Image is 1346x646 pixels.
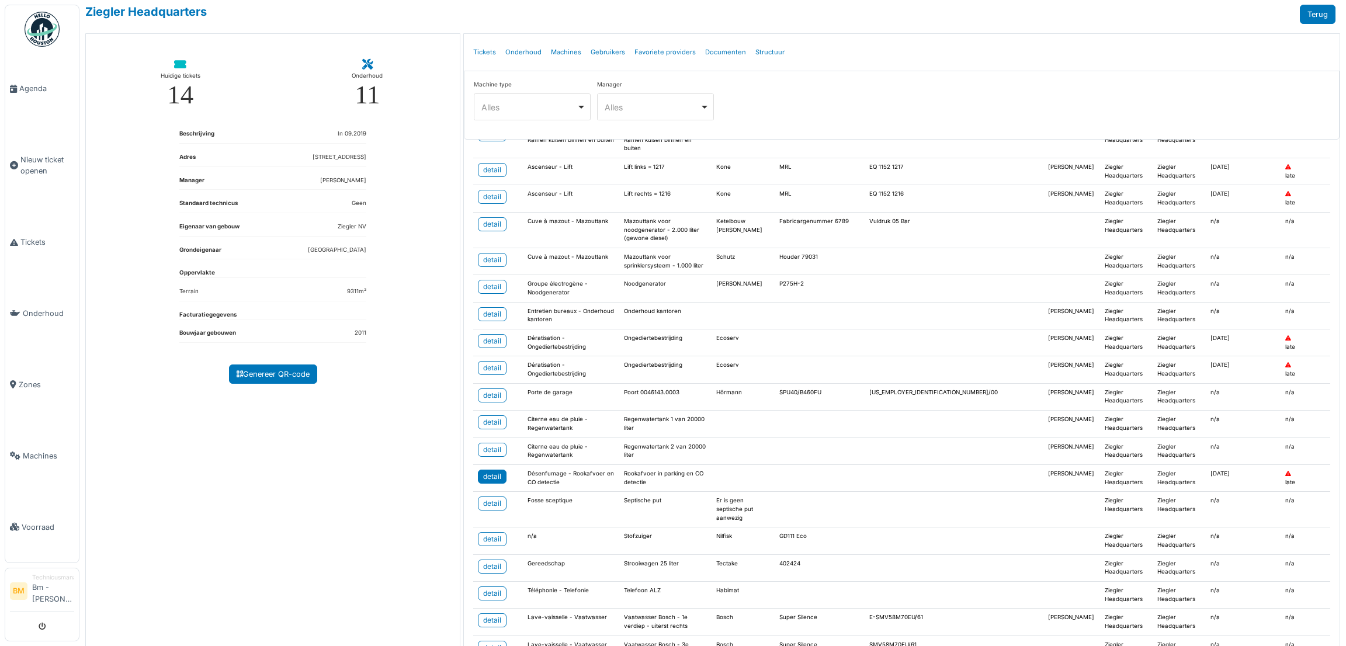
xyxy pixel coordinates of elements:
[5,491,79,562] a: Voorraad
[32,573,74,609] li: Bm - [PERSON_NAME]
[712,158,775,185] td: Kone
[712,212,775,248] td: Ketelbouw [PERSON_NAME]
[483,336,501,346] div: detail
[1100,464,1153,491] td: Ziegler Headquarters
[619,248,712,275] td: Mazouttank voor sprinklersysteem - 1.000 liter
[523,158,619,185] td: Ascenseur - Lift
[523,464,619,491] td: Désenfumage - Rookafvoer en CO detectie
[1281,248,1330,275] td: n/a
[478,307,507,321] a: detail
[320,176,366,185] dd: [PERSON_NAME]
[1206,527,1281,554] td: n/a
[1153,329,1206,356] td: Ziegler Headquarters
[1281,609,1330,635] td: n/a
[22,522,74,533] span: Voorraad
[775,383,865,410] td: SPU40/B460FU
[1285,172,1326,180] div: late
[775,248,865,275] td: Houder 79031
[523,383,619,410] td: Porte de garage
[1043,437,1099,464] td: [PERSON_NAME]
[712,492,775,527] td: Er is geen septische put aanwezig
[619,123,712,158] td: Lavage int et ext des vitres - Ramen kuisen binnen en buiten
[1100,411,1153,437] td: Ziegler Headquarters
[523,527,619,554] td: n/a
[619,185,712,212] td: Lift rechts = 1216
[1153,185,1206,212] td: Ziegler Headquarters
[1100,248,1153,275] td: Ziegler Headquarters
[478,415,507,429] a: detail
[712,582,775,609] td: Habimat
[1206,329,1281,356] td: [DATE]
[523,185,619,212] td: Ascenseur - Lift
[1100,582,1153,609] td: Ziegler Headquarters
[483,417,501,428] div: detail
[179,223,240,236] dt: Eigenaar van gebouw
[179,153,196,166] dt: Adres
[1206,248,1281,275] td: n/a
[619,437,712,464] td: Regenwatertank 2 van 20000 liter
[523,302,619,329] td: Entretien bureaux - Onderhoud kantoren
[619,212,712,248] td: Mazouttank voor noodgenerator - 2.000 liter (gewone diesel)
[1206,411,1281,437] td: n/a
[1281,275,1330,302] td: n/a
[1153,411,1206,437] td: Ziegler Headquarters
[619,609,712,635] td: Vaatwasser Bosch - 1e verdiep - uiterst rechts
[1043,185,1099,212] td: [PERSON_NAME]
[478,586,507,600] a: detail
[478,560,507,574] a: detail
[5,124,79,207] a: Nieuw ticket openen
[1153,437,1206,464] td: Ziegler Headquarters
[1100,492,1153,527] td: Ziegler Headquarters
[313,153,366,162] dd: [STREET_ADDRESS]
[523,123,619,158] td: Lavage int et ext des vitres - Ramen kuisen binnen en buiten
[1285,370,1326,378] div: late
[712,554,775,581] td: Tectake
[355,82,380,108] div: 11
[865,158,1043,185] td: EQ 1152 1217
[483,561,501,572] div: detail
[1043,609,1099,635] td: [PERSON_NAME]
[1206,356,1281,383] td: [DATE]
[1206,464,1281,491] td: [DATE]
[1281,383,1330,410] td: n/a
[775,212,865,248] td: Fabricargenummer 6789
[865,212,1043,248] td: Vuldruk 05 Bar
[1281,527,1330,554] td: n/a
[523,356,619,383] td: Dératisation - Ongediertebestrijding
[483,534,501,544] div: detail
[523,329,619,356] td: Dératisation - Ongediertebestrijding
[1206,123,1281,158] td: n/a
[338,223,366,231] dd: Ziegler NV
[630,39,700,66] a: Favoriete providers
[1043,411,1099,437] td: [PERSON_NAME]
[619,158,712,185] td: Lift links = 1217
[619,383,712,410] td: Poort 0046143.0003
[1043,302,1099,329] td: [PERSON_NAME]
[23,450,74,461] span: Machines
[478,532,507,546] a: detail
[619,554,712,581] td: Strooiwagen 25 liter
[483,615,501,626] div: detail
[483,192,501,202] div: detail
[179,287,199,296] dd: Terrain
[5,420,79,491] a: Machines
[5,278,79,349] a: Onderhoud
[338,130,366,138] dd: In 09.2019
[1153,582,1206,609] td: Ziegler Headquarters
[179,246,221,259] dt: Grondeigenaar
[179,199,238,213] dt: Standaard technicus
[523,554,619,581] td: Gereedschap
[1100,123,1153,158] td: Ziegler Headquarters
[478,388,507,402] a: detail
[179,329,236,342] dt: Bouwjaar gebouwen
[1043,123,1099,158] td: [PERSON_NAME]
[1281,492,1330,527] td: n/a
[1153,609,1206,635] td: Ziegler Headquarters
[478,334,507,348] a: detail
[478,190,507,204] a: detail
[32,573,74,582] div: Technicusmanager
[712,527,775,554] td: Nilfisk
[478,470,507,484] a: detail
[1100,275,1153,302] td: Ziegler Headquarters
[597,81,622,89] label: Manager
